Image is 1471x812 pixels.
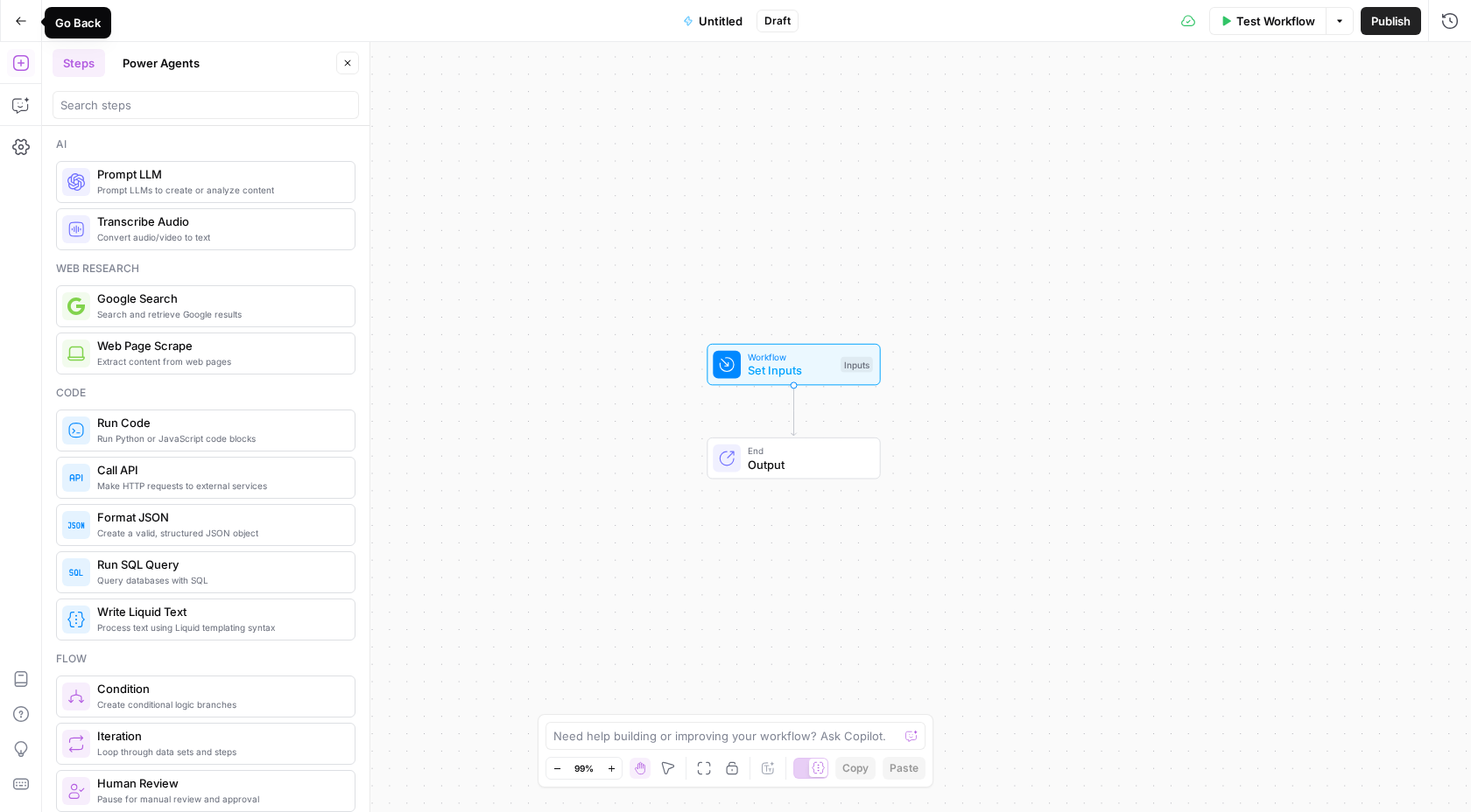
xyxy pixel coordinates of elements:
[97,620,341,634] span: Process text using Liquid templating syntax
[97,354,341,368] span: Extract content from web pages
[97,414,341,431] span: Run Code
[97,697,341,711] span: Create conditional logic branches
[97,307,341,321] span: Search and retrieve Google results
[97,431,341,445] span: Run Python or JavaScript code blocks
[97,461,341,479] span: Call API
[97,680,341,697] span: Condition
[97,183,341,197] span: Prompt LLMs to create or analyze content
[835,757,876,780] button: Copy
[97,556,341,573] span: Run SQL Query
[97,603,341,620] span: Write Liquid Text
[56,261,355,276] div: Web research
[748,444,866,458] span: End
[97,290,341,307] span: Google Search
[659,437,928,479] div: EndOutput
[97,213,341,230] span: Transcribe Audio
[97,230,341,244] span: Convert audio/video to text
[56,651,355,667] div: Flow
[97,479,341,493] span: Make HTTP requests to external services
[97,727,341,745] span: Iteration
[792,385,797,436] g: Edge from start to end
[659,344,928,386] div: WorkflowSet InputsInputs
[55,14,101,31] div: Go Back
[97,508,341,526] span: Format JSON
[60,96,351,114] input: Search steps
[699,12,743,30] span: Untitled
[890,760,918,776] span: Paste
[53,49,105,77] button: Steps
[97,165,341,183] span: Prompt LLM
[1236,12,1315,30] span: Test Workflow
[97,573,341,587] span: Query databases with SQL
[748,456,866,473] span: Output
[56,385,355,401] div: Code
[748,362,834,380] span: Set Inputs
[56,136,355,152] div: Ai
[97,745,341,759] span: Loop through data sets and steps
[842,760,869,776] span: Copy
[97,526,341,540] span: Create a valid, structured JSON object
[672,7,753,35] button: Untitled
[112,49,210,77] button: Power Agents
[1371,12,1411,30] span: Publish
[97,792,341,806] span: Pause for manual review and approval
[574,761,594,775] span: 99%
[748,350,834,364] span: Workflow
[764,13,791,29] span: Draft
[1361,7,1421,35] button: Publish
[97,774,341,792] span: Human Review
[97,337,341,354] span: Web Page Scrape
[1209,7,1326,35] button: Test Workflow
[841,357,873,373] div: Inputs
[883,757,926,780] button: Paste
